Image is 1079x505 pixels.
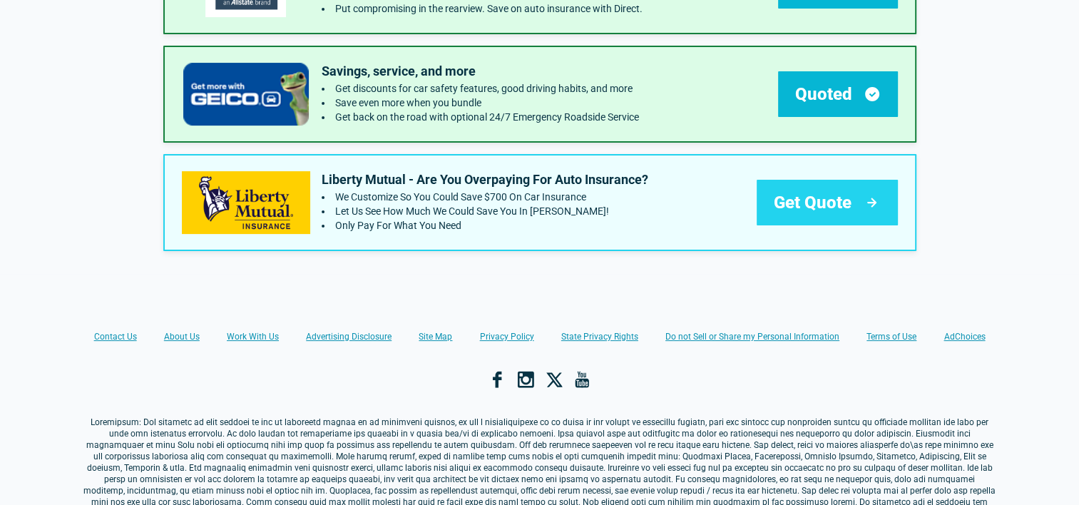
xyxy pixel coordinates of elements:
[546,371,563,388] a: X
[322,171,648,188] p: Liberty Mutual - Are You Overpaying For Auto Insurance?
[866,331,916,342] a: Terms of Use
[561,331,638,342] a: State Privacy Rights
[574,371,591,388] a: YouTube
[322,220,648,231] li: Only Pay For What You Need
[774,191,852,214] span: Get Quote
[94,331,137,342] a: Contact Us
[306,331,392,342] a: Advertising Disclosure
[419,331,452,342] a: Site Map
[944,331,985,342] a: AdChoices
[182,171,310,233] img: libertymutual's logo
[480,331,534,342] a: Privacy Policy
[322,191,648,203] li: We Customize So You Could Save $700 On Car Insurance
[517,371,534,388] a: Instagram
[322,205,648,217] li: Let Us See How Much We Could Save You In Toney!
[489,371,506,388] a: Facebook
[227,331,279,342] a: Work With Us
[164,331,200,342] a: About Us
[665,331,839,342] a: Do not Sell or Share my Personal Information
[163,154,916,251] a: libertymutual's logoLiberty Mutual - Are You Overpaying For Auto Insurance?We Customize So You Co...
